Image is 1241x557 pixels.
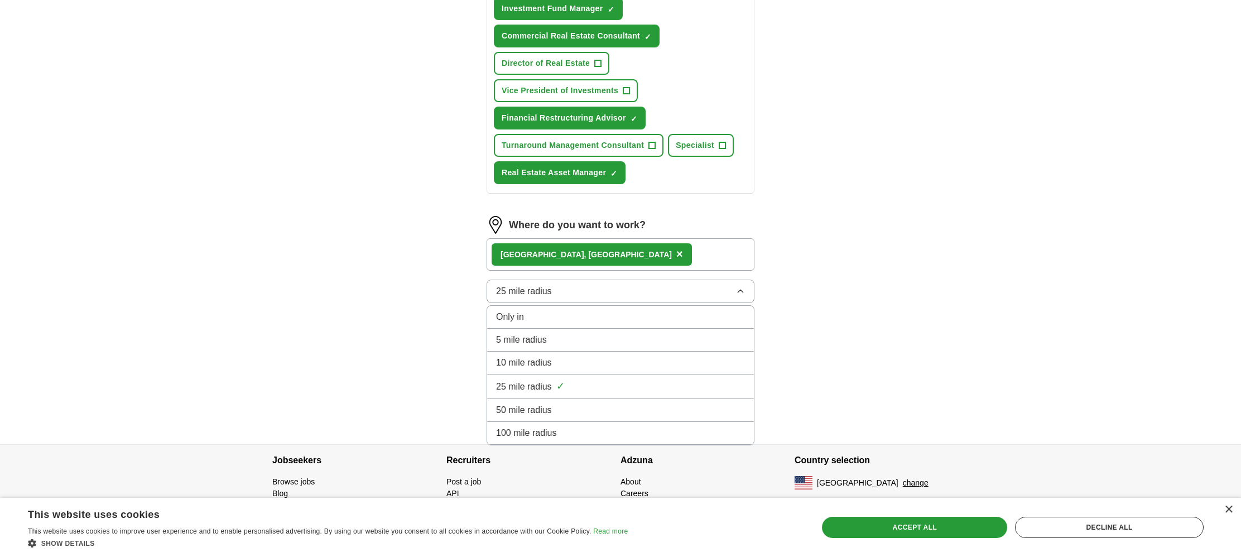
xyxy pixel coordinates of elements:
[620,477,641,486] a: About
[496,426,557,440] span: 100 mile radius
[28,527,591,535] span: This website uses cookies to improve user experience and to enable personalised advertising. By u...
[631,114,637,123] span: ✓
[509,218,646,233] label: Where do you want to work?
[41,540,95,548] span: Show details
[1224,506,1233,514] div: Close
[28,537,628,549] div: Show details
[817,477,898,489] span: [GEOGRAPHIC_DATA]
[28,505,600,521] div: This website uses cookies
[1015,517,1204,538] div: Decline all
[496,356,552,369] span: 10 mile radius
[502,112,626,124] span: Financial Restructuring Advisor
[610,169,617,178] span: ✓
[502,85,618,97] span: Vice President of Investments
[446,477,481,486] a: Post a job
[676,248,683,260] span: ×
[446,489,459,498] a: API
[496,310,524,324] span: Only in
[494,134,663,157] button: Turnaround Management Consultant
[496,333,547,347] span: 5 mile radius
[494,52,609,75] button: Director of Real Estate
[903,477,929,489] button: change
[496,404,552,417] span: 50 mile radius
[502,57,590,69] span: Director of Real Estate
[487,216,504,234] img: location.png
[502,3,603,15] span: Investment Fund Manager
[494,107,646,129] button: Financial Restructuring Advisor✓
[496,285,552,298] span: 25 mile radius
[556,379,565,394] span: ✓
[668,134,734,157] button: Specialist
[272,489,288,498] a: Blog
[502,167,606,179] span: Real Estate Asset Manager
[795,476,812,489] img: US flag
[644,32,651,41] span: ✓
[676,140,714,151] span: Specialist
[608,5,614,14] span: ✓
[822,517,1007,538] div: Accept all
[501,250,584,259] strong: [GEOGRAPHIC_DATA]
[494,25,660,47] button: Commercial Real Estate Consultant✓
[496,380,552,393] span: 25 mile radius
[795,445,969,476] h4: Country selection
[502,30,640,42] span: Commercial Real Estate Consultant
[620,489,648,498] a: Careers
[502,140,644,151] span: Turnaround Management Consultant
[676,246,683,263] button: ×
[501,249,672,261] div: , [GEOGRAPHIC_DATA]
[487,280,754,303] button: 25 mile radius
[272,477,315,486] a: Browse jobs
[593,527,628,535] a: Read more, opens a new window
[494,161,626,184] button: Real Estate Asset Manager✓
[494,79,638,102] button: Vice President of Investments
